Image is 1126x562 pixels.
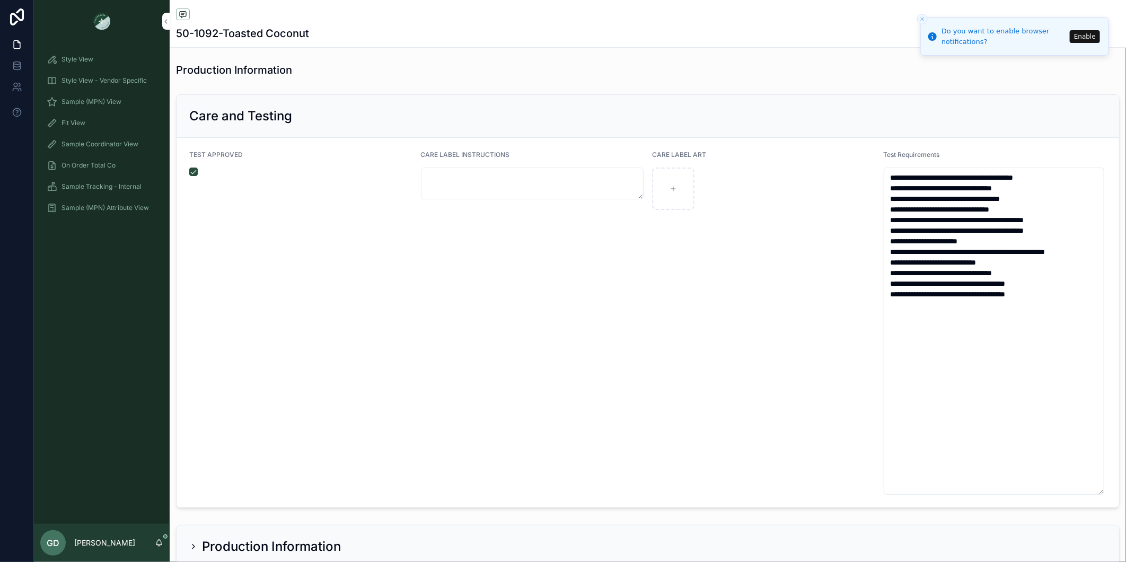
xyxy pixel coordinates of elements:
a: Sample (MPN) View [40,92,163,111]
span: CARE LABEL ART [652,151,706,159]
span: GD [47,537,59,549]
a: Sample Coordinator View [40,135,163,154]
span: Style View [61,55,93,64]
h1: Production Information [176,63,292,77]
span: Sample (MPN) Attribute View [61,204,149,212]
button: Enable [1070,30,1100,43]
button: Close toast [917,14,928,24]
span: Fit View [61,119,85,127]
a: Style View - Vendor Specific [40,71,163,90]
span: Sample (MPN) View [61,98,121,106]
img: App logo [93,13,110,30]
span: Style View - Vendor Specific [61,76,147,85]
span: Test Requirements [884,151,940,159]
span: On Order Total Co [61,161,116,170]
h2: Care and Testing [189,108,292,125]
span: Sample Coordinator View [61,140,138,148]
a: Style View [40,50,163,69]
h1: 50-1092-Toasted Coconut [176,26,309,41]
span: TEST APPROVED [189,151,243,159]
span: Sample Tracking - Internal [61,182,142,191]
div: Do you want to enable browser notifications? [942,26,1067,47]
a: Fit View [40,113,163,133]
span: CARE LABEL INSTRUCTIONS [421,151,510,159]
a: Sample (MPN) Attribute View [40,198,163,217]
h2: Production Information [202,538,341,555]
p: [PERSON_NAME] [74,538,135,548]
a: Sample Tracking - Internal [40,177,163,196]
div: scrollable content [34,42,170,231]
a: On Order Total Co [40,156,163,175]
